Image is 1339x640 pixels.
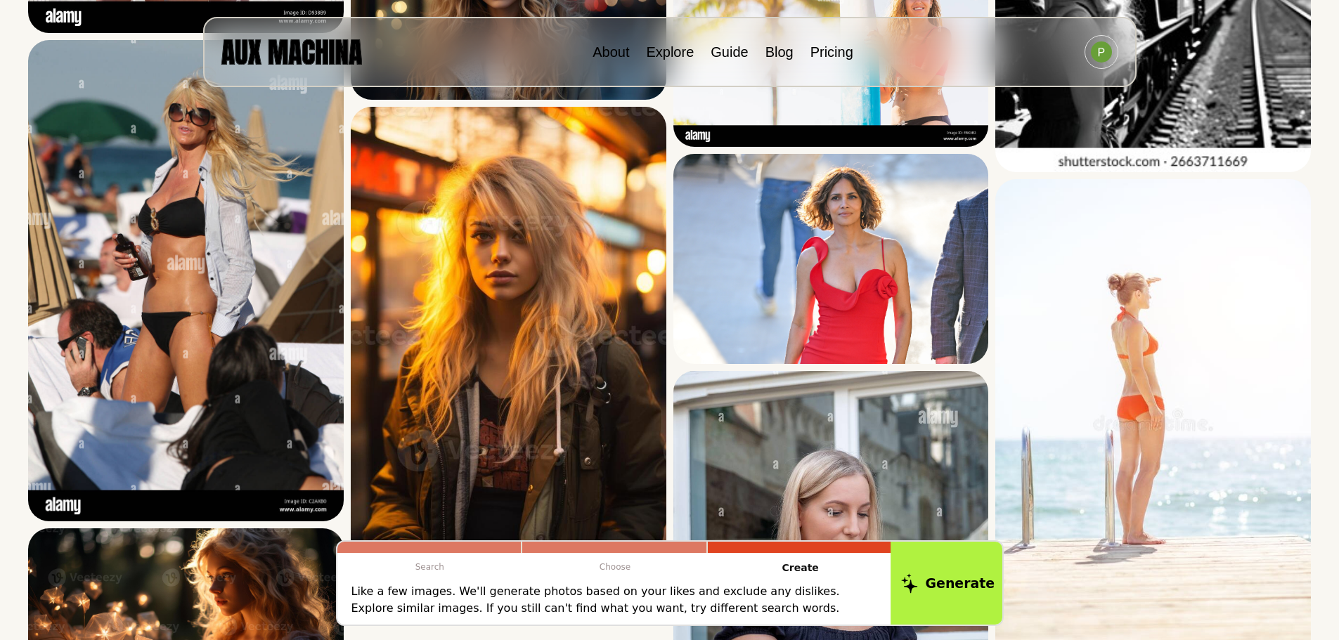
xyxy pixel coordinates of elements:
img: Search result [673,154,989,364]
p: Search [337,553,523,581]
img: Avatar [1091,41,1112,63]
a: Pricing [810,44,853,60]
p: Create [708,553,893,583]
a: Guide [711,44,748,60]
button: Generate [891,540,1005,627]
img: AUX MACHINA [221,39,362,64]
img: Search result [28,40,344,521]
p: Like a few images. We'll generate photos based on your likes and exclude any dislikes. Explore si... [351,583,879,617]
img: Search result [351,107,666,579]
a: Blog [765,44,794,60]
a: About [593,44,629,60]
p: Choose [522,553,708,581]
a: Explore [646,44,694,60]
